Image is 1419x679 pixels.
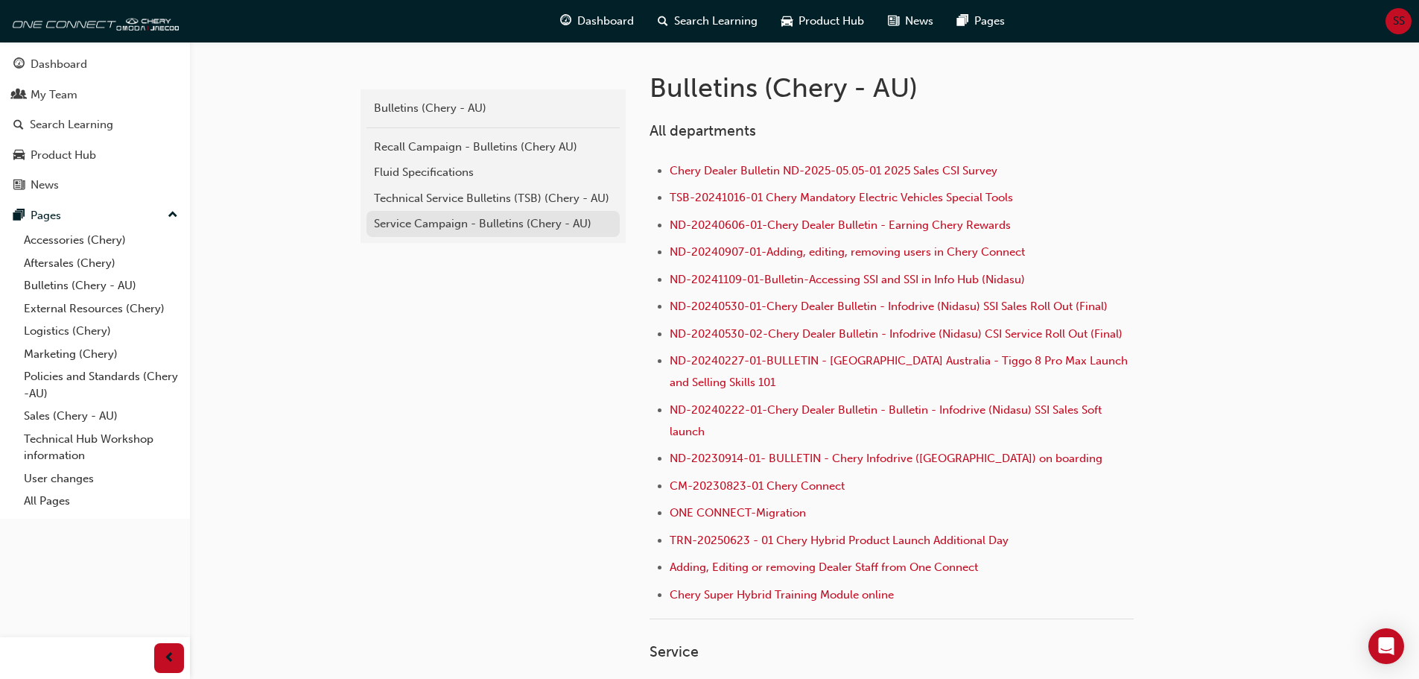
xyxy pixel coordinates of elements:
a: Logistics (Chery) [18,320,184,343]
a: My Team [6,81,184,109]
a: Chery Dealer Bulletin ND-2025-05.05-01 2025 Sales CSI Survey [670,164,997,177]
span: news-icon [13,179,25,192]
a: Recall Campaign - Bulletins (Chery AU) [366,134,620,160]
a: Policies and Standards (Chery -AU) [18,365,184,405]
span: Service [650,643,699,660]
a: News [6,171,184,199]
div: Technical Service Bulletins (TSB) (Chery - AU) [374,190,612,207]
button: SS [1385,8,1412,34]
a: ND-20240530-02-Chery Dealer Bulletin - Infodrive (Nidasu) CSI Service Roll Out (Final) [670,327,1123,341]
a: ND-20241109-01-Bulletin-Accessing SSI and SSI in Info Hub (Nidasu) [670,273,1025,286]
a: Adding, Editing or removing Dealer Staff from One Connect [670,560,978,574]
span: car-icon [13,149,25,162]
div: Dashboard [31,56,87,73]
span: SS [1393,13,1405,30]
a: ND-20240222-01-Chery Dealer Bulletin - Bulletin - Infodrive (Nidasu) SSI Sales Soft launch [670,403,1105,438]
div: Search Learning [30,116,113,133]
div: News [31,177,59,194]
div: Service Campaign - Bulletins (Chery - AU) [374,215,612,233]
span: pages-icon [13,209,25,223]
a: TSB-20241016-01 Chery Mandatory Electric Vehicles Special Tools [670,191,1013,204]
a: Search Learning [6,111,184,139]
button: DashboardMy TeamSearch LearningProduct HubNews [6,48,184,202]
a: ND-20240606-01-Chery Dealer Bulletin - Earning Chery Rewards [670,218,1011,232]
span: guage-icon [13,58,25,72]
a: Aftersales (Chery) [18,252,184,275]
a: Service Campaign - Bulletins (Chery - AU) [366,211,620,237]
a: TRN-20250623 - 01 Chery Hybrid Product Launch Additional Day [670,534,1009,547]
a: Accessories (Chery) [18,229,184,252]
span: All departments [650,122,756,139]
a: Marketing (Chery) [18,343,184,366]
a: search-iconSearch Learning [646,6,769,37]
a: Bulletins (Chery - AU) [18,274,184,297]
img: oneconnect [7,6,179,36]
a: Sales (Chery - AU) [18,405,184,428]
a: All Pages [18,490,184,513]
span: prev-icon [164,649,175,668]
div: Product Hub [31,147,96,164]
div: Open Intercom Messenger [1368,628,1404,664]
a: car-iconProduct Hub [769,6,876,37]
span: Product Hub [799,13,864,30]
span: guage-icon [560,12,571,31]
a: ND-20230914-01- BULLETIN - Chery Infodrive ([GEOGRAPHIC_DATA]) on boarding [670,452,1102,465]
span: search-icon [13,119,24,132]
a: ND-20240907-01-Adding, editing, removing users in Chery Connect [670,245,1025,259]
a: Chery Super Hybrid Training Module online [670,588,894,601]
h1: Bulletins (Chery - AU) [650,72,1138,104]
span: Search Learning [674,13,758,30]
span: pages-icon [957,12,968,31]
div: Pages [31,207,61,224]
a: User changes [18,467,184,490]
span: Dashboard [577,13,634,30]
div: Recall Campaign - Bulletins (Chery AU) [374,139,612,156]
button: Pages [6,202,184,230]
span: up-icon [168,206,178,225]
div: Bulletins (Chery - AU) [374,100,612,117]
a: Dashboard [6,51,184,78]
a: Technical Service Bulletins (TSB) (Chery - AU) [366,186,620,212]
a: Technical Hub Workshop information [18,428,184,467]
span: car-icon [781,12,793,31]
a: CM-20230823-01 Chery Connect [670,479,845,493]
a: ONE CONNECT-Migration [670,506,806,519]
a: guage-iconDashboard [548,6,646,37]
a: Product Hub [6,142,184,169]
span: search-icon [658,12,668,31]
a: Fluid Specifications [366,160,620,186]
span: Pages [974,13,1005,30]
a: pages-iconPages [945,6,1017,37]
a: External Resources (Chery) [18,297,184,320]
div: My Team [31,86,77,104]
a: ND-20240227-01-BULLETIN - [GEOGRAPHIC_DATA] Australia - Tiggo 8 Pro Max Launch and Selling Skills... [670,354,1131,389]
div: Fluid Specifications [374,164,612,181]
a: ND-20240530-01-Chery Dealer Bulletin - Infodrive (Nidasu) SSI Sales Roll Out (Final) [670,300,1108,313]
a: Bulletins (Chery - AU) [366,95,620,121]
span: people-icon [13,89,25,102]
span: news-icon [888,12,899,31]
a: news-iconNews [876,6,945,37]
span: News [905,13,933,30]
